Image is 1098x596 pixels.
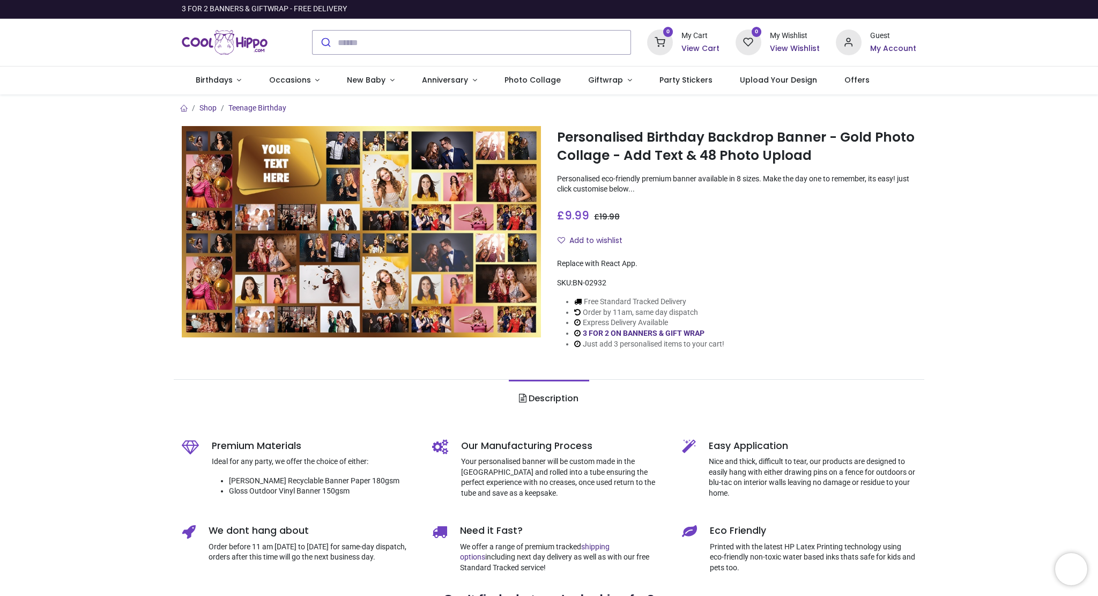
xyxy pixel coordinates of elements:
[505,75,561,85] span: Photo Collage
[212,439,416,453] h5: Premium Materials
[574,297,724,307] li: Free Standard Tracked Delivery
[228,104,286,112] a: Teenage Birthday
[229,476,416,487] li: [PERSON_NAME] Recyclable Banner Paper 180gsm
[844,75,870,85] span: Offers
[461,457,666,498] p: Your personalised banner will be custom made in the [GEOGRAPHIC_DATA] and rolled into a tube ensu...
[681,31,719,41] div: My Cart
[1055,553,1087,585] iframe: Brevo live chat
[182,27,268,57] img: Cool Hippo
[313,31,338,54] button: Submit
[460,524,666,538] h5: Need it Fast?
[557,232,632,250] button: Add to wishlistAdd to wishlist
[710,524,916,538] h5: Eco Friendly
[209,542,416,563] p: Order before 11 am [DATE] to [DATE] for same-day dispatch, orders after this time will go the nex...
[574,318,724,328] li: Express Delivery Available
[736,38,761,46] a: 0
[212,457,416,467] p: Ideal for any party, we offer the choice of either:
[199,104,217,112] a: Shop
[573,278,606,287] span: BN-02932
[709,457,916,498] p: Nice and thick, difficult to tear, our products are designed to easily hang with either drawing p...
[408,67,491,94] a: Anniversary
[557,278,916,289] div: SKU:
[770,31,820,41] div: My Wishlist
[691,4,916,14] iframe: Customer reviews powered by Trustpilot
[574,67,646,94] a: Giftwrap
[574,339,724,350] li: Just add 3 personalised items to your cart!
[209,524,416,538] h5: We dont hang about
[255,67,333,94] a: Occasions
[659,75,713,85] span: Party Stickers
[509,380,589,417] a: Description
[870,31,916,41] div: Guest
[557,128,916,165] h1: Personalised Birthday Backdrop Banner - Gold Photo Collage - Add Text & 48 Photo Upload
[599,211,620,222] span: 19.98
[770,43,820,54] a: View Wishlist
[663,27,673,37] sup: 0
[229,486,416,497] li: Gloss Outdoor Vinyl Banner 150gsm
[460,542,666,573] p: We offer a range of premium tracked including next day delivery as well as with our free Standard...
[422,75,468,85] span: Anniversary
[710,542,916,573] p: Printed with the latest HP Latex Printing technology using eco-friendly non-toxic water based ink...
[681,43,719,54] a: View Cart
[347,75,385,85] span: New Baby
[709,439,916,453] h5: Easy Application
[196,75,233,85] span: Birthdays
[557,208,589,223] span: £
[182,27,268,57] a: Logo of Cool Hippo
[594,211,620,222] span: £
[557,174,916,195] p: Personalised eco-friendly premium banner available in 8 sizes. Make the day one to remember, its ...
[574,307,724,318] li: Order by 11am, same day dispatch
[583,329,704,337] a: 3 FOR 2 ON BANNERS & GIFT WRAP
[461,439,666,453] h5: Our Manufacturing Process
[740,75,817,85] span: Upload Your Design
[870,43,916,54] a: My Account
[557,259,916,269] div: Replace with React App.
[182,4,347,14] div: 3 FOR 2 BANNERS & GIFTWRAP - FREE DELIVERY
[565,208,589,223] span: 9.99
[333,67,409,94] a: New Baby
[182,67,255,94] a: Birthdays
[269,75,311,85] span: Occasions
[558,237,565,244] i: Add to wishlist
[588,75,623,85] span: Giftwrap
[647,38,673,46] a: 0
[182,126,541,337] img: Personalised Birthday Backdrop Banner - Gold Photo Collage - Add Text & 48 Photo Upload
[752,27,762,37] sup: 0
